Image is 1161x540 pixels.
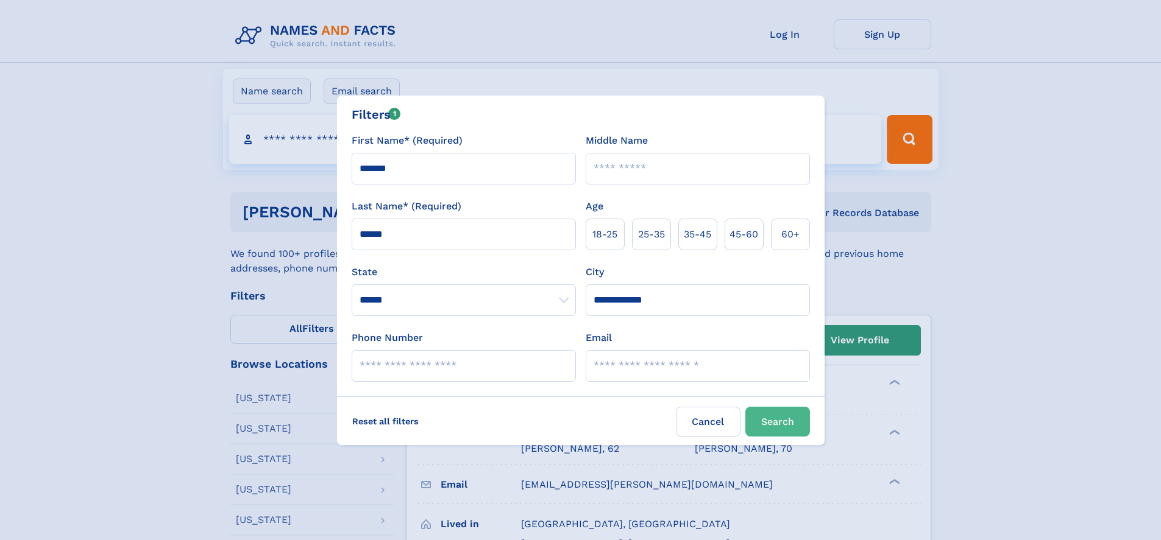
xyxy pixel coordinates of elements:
[586,199,603,214] label: Age
[592,227,617,242] span: 18‑25
[344,407,427,436] label: Reset all filters
[684,227,711,242] span: 35‑45
[586,133,648,148] label: Middle Name
[352,105,401,124] div: Filters
[352,199,461,214] label: Last Name* (Required)
[745,407,810,437] button: Search
[352,265,576,279] label: State
[781,227,800,242] span: 60+
[586,265,604,279] label: City
[730,227,758,242] span: 45‑60
[676,407,740,437] label: Cancel
[352,133,463,148] label: First Name* (Required)
[638,227,665,242] span: 25‑35
[352,331,423,345] label: Phone Number
[586,331,612,345] label: Email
